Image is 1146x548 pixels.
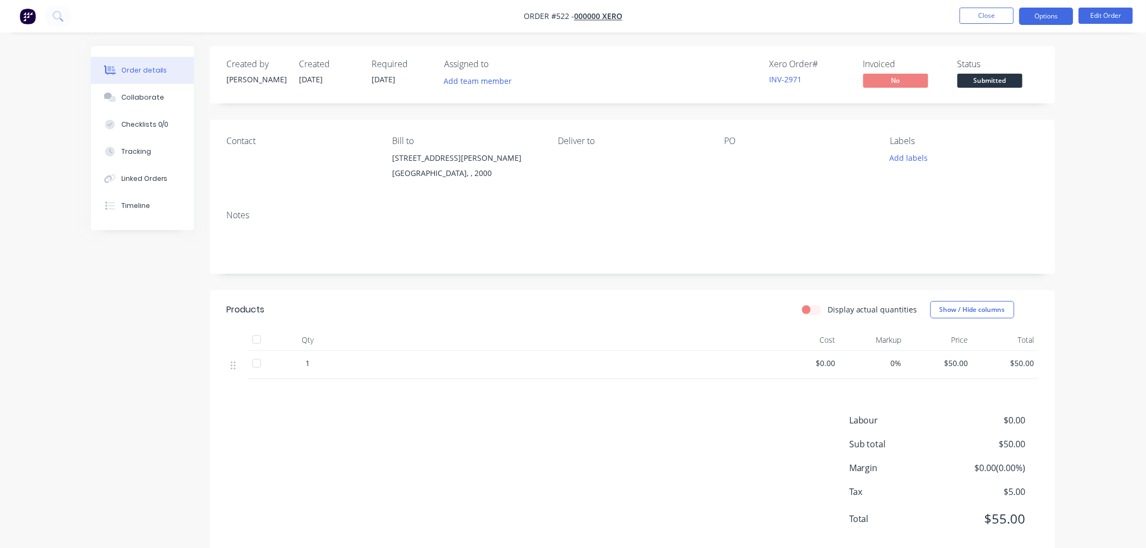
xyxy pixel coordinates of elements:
[91,57,194,84] button: Order details
[849,438,946,451] span: Sub total
[849,485,946,498] span: Tax
[121,93,164,102] div: Collaborate
[890,136,1039,146] div: Labels
[121,201,150,211] div: Timeline
[226,303,264,316] div: Products
[121,120,169,129] div: Checklists 0/0
[724,136,872,146] div: PO
[946,461,1026,474] span: $0.00 ( 0.00 %)
[828,304,917,315] label: Display actual quantities
[372,59,431,69] div: Required
[946,485,1026,498] span: $5.00
[392,136,541,146] div: Bill to
[769,74,802,84] a: INV-2971
[884,151,934,165] button: Add labels
[392,151,541,185] div: [STREET_ADDRESS][PERSON_NAME][GEOGRAPHIC_DATA], , 2000
[946,438,1026,451] span: $50.00
[849,512,946,525] span: Total
[769,59,850,69] div: Xero Order #
[275,329,340,351] div: Qty
[960,8,1014,24] button: Close
[121,66,167,75] div: Order details
[299,59,359,69] div: Created
[946,414,1026,427] span: $0.00
[863,59,945,69] div: Invoiced
[91,192,194,219] button: Timeline
[299,74,323,84] span: [DATE]
[977,357,1035,369] span: $50.00
[840,329,907,351] div: Markup
[906,329,973,351] div: Price
[930,301,1014,318] button: Show / Hide columns
[91,165,194,192] button: Linked Orders
[392,151,541,166] div: [STREET_ADDRESS][PERSON_NAME]
[958,74,1023,87] span: Submitted
[91,111,194,138] button: Checklists 0/0
[958,74,1023,90] button: Submitted
[438,74,518,88] button: Add team member
[910,357,968,369] span: $50.00
[121,147,151,156] div: Tracking
[19,8,36,24] img: Factory
[444,74,518,88] button: Add team member
[778,357,836,369] span: $0.00
[773,329,840,351] div: Cost
[946,509,1026,529] span: $55.00
[226,136,375,146] div: Contact
[226,210,1039,220] div: Notes
[226,59,286,69] div: Created by
[372,74,395,84] span: [DATE]
[849,414,946,427] span: Labour
[1019,8,1073,25] button: Options
[91,84,194,111] button: Collaborate
[849,461,946,474] span: Margin
[444,59,552,69] div: Assigned to
[1079,8,1133,24] button: Edit Order
[226,74,286,85] div: [PERSON_NAME]
[844,357,902,369] span: 0%
[574,11,622,22] a: 000000 Xero
[958,59,1039,69] div: Status
[305,357,310,369] span: 1
[121,174,168,184] div: Linked Orders
[973,329,1039,351] div: Total
[863,74,928,87] span: No
[558,136,707,146] div: Deliver to
[524,11,574,22] span: Order #522 -
[392,166,541,181] div: [GEOGRAPHIC_DATA], , 2000
[91,138,194,165] button: Tracking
